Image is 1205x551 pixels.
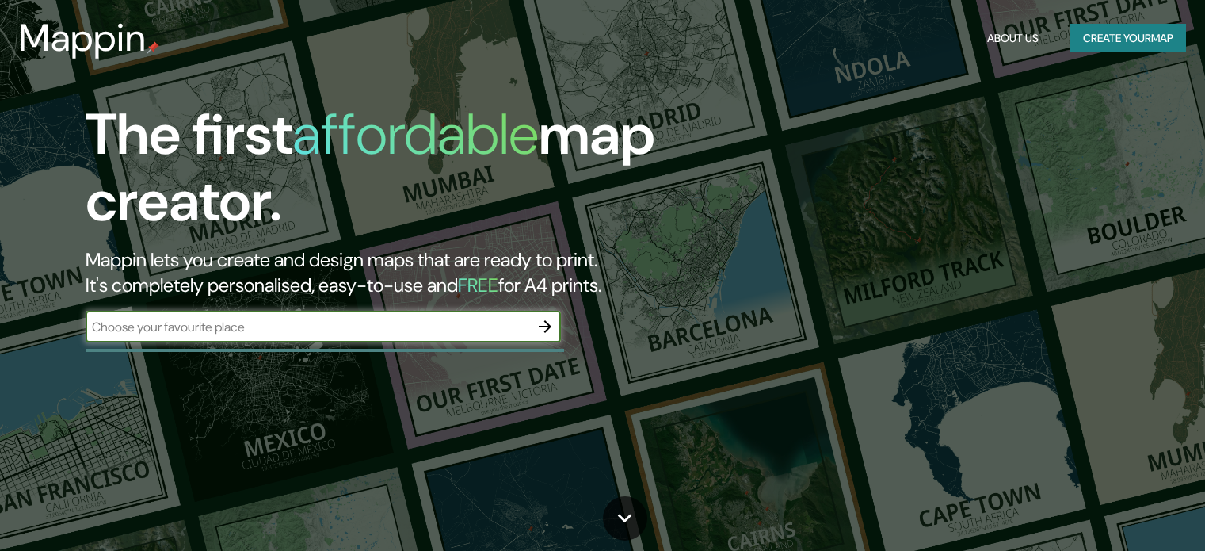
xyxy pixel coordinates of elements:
h3: Mappin [19,16,147,60]
img: mappin-pin [147,41,159,54]
button: About Us [981,24,1045,53]
h1: The first map creator. [86,101,688,247]
h2: Mappin lets you create and design maps that are ready to print. It's completely personalised, eas... [86,247,688,298]
button: Create yourmap [1070,24,1186,53]
h1: affordable [292,98,539,171]
h5: FREE [458,273,498,297]
input: Choose your favourite place [86,318,529,336]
